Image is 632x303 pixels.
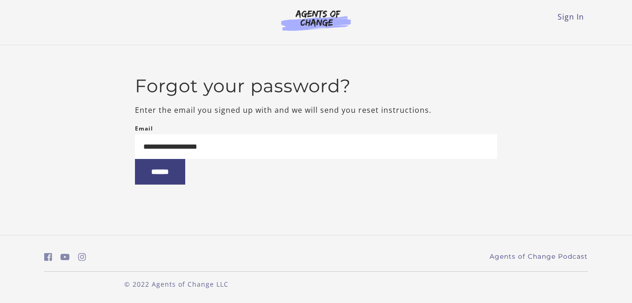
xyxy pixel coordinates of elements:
h2: Forgot your password? [135,75,498,97]
a: https://www.youtube.com/c/AgentsofChangeTestPrepbyMeaganMitchell (Open in a new window) [61,250,70,264]
i: https://www.instagram.com/agentsofchangeprep/ (Open in a new window) [78,253,86,262]
i: https://www.facebook.com/groups/aswbtestprep (Open in a new window) [44,253,52,262]
p: © 2022 Agents of Change LLC [44,279,309,289]
img: Agents of Change Logo [271,9,361,31]
a: Sign In [558,12,584,22]
a: https://www.facebook.com/groups/aswbtestprep (Open in a new window) [44,250,52,264]
a: Agents of Change Podcast [490,252,588,262]
i: https://www.youtube.com/c/AgentsofChangeTestPrepbyMeaganMitchell (Open in a new window) [61,253,70,262]
label: Email [135,123,153,134]
a: https://www.instagram.com/agentsofchangeprep/ (Open in a new window) [78,250,86,264]
p: Enter the email you signed up with and we will send you reset instructions. [135,104,498,116]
